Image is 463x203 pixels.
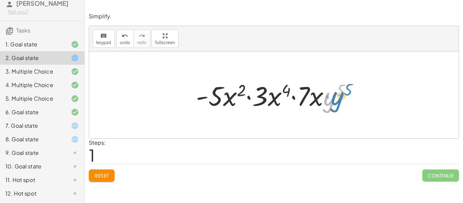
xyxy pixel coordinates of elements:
[5,40,60,48] div: 1. Goal state
[120,40,130,45] span: undo
[71,122,79,130] i: Task started.
[71,81,79,89] i: Task finished and correct.
[93,29,115,48] button: keyboardkeypad
[94,172,109,179] span: Reset
[5,54,60,62] div: 2. Goal state
[89,139,106,146] label: Steps:
[16,27,30,34] span: Tasks
[89,169,115,182] button: Reset
[5,81,60,89] div: 4. Multiple Choice
[5,189,60,198] div: 12. Hot spot
[71,40,79,48] i: Task finished and correct.
[5,122,60,130] div: 7. Goal state
[89,145,95,165] span: 1
[71,189,79,198] i: Task not started.
[116,29,134,48] button: undoundo
[5,162,60,170] div: 10. Goal state
[71,108,79,116] i: Task finished and correct.
[5,108,60,116] div: 6. Goal state
[71,176,79,184] i: Task not started.
[5,95,60,103] div: 5. Multiple Choice
[100,32,107,40] i: keyboard
[89,13,459,20] p: Simplify.
[134,29,150,48] button: redoredo
[137,40,146,45] span: redo
[71,54,79,62] i: Task started.
[5,135,60,143] div: 8. Goal state
[71,67,79,76] i: Task finished and correct.
[5,149,60,157] div: 9. Goal state
[71,162,79,170] i: Task not started.
[155,40,175,45] span: fullscreen
[96,40,111,45] span: keypad
[5,67,60,76] div: 3. Multiple Choice
[71,135,79,143] i: Task started.
[5,176,60,184] div: 11. Hot spot
[122,32,128,40] i: undo
[152,29,179,48] button: fullscreen
[71,149,79,157] i: Task not started.
[8,8,79,15] div: Not you?
[139,32,145,40] i: redo
[71,95,79,103] i: Task finished and correct.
